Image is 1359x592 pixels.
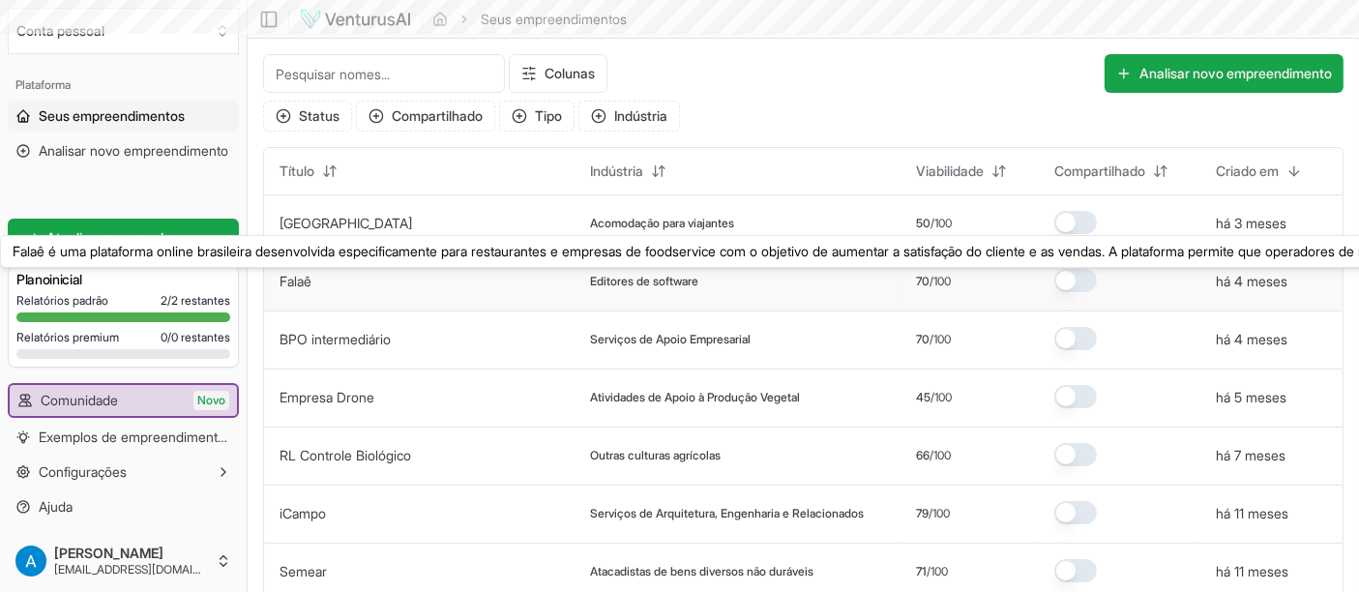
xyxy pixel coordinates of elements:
[299,107,340,124] font: Status
[39,142,228,159] font: Analisar novo empreendimento
[1216,331,1287,347] font: há 4 meses
[1216,388,1286,407] button: há 5 meses
[1204,156,1314,187] button: Criado em
[161,293,167,308] font: 2
[509,54,607,93] button: Colunas
[263,101,352,132] button: Status
[280,331,391,347] a: BPO intermediário
[10,385,237,416] a: ComunidadeNovo
[280,214,412,233] button: [GEOGRAPHIC_DATA]
[916,332,930,346] font: 70
[590,390,800,404] font: Atividades de Apoio à Produção Vegetal
[916,163,984,179] font: Viabilidade
[590,163,643,179] font: Indústria
[1216,272,1287,291] button: há 4 meses
[590,506,864,520] font: Serviços de Arquitetura, Engenharia e Relacionados
[929,506,950,520] font: /100
[578,101,680,132] button: Indústria
[1216,214,1286,233] button: há 3 meses
[356,101,495,132] button: Compartilhado
[39,429,232,445] font: Exemplos de empreendimentos
[1216,330,1287,349] button: há 4 meses
[930,448,951,462] font: /100
[280,389,374,405] a: Empresa Drone
[8,491,239,522] a: Ajuda
[916,506,929,520] font: 79
[927,564,948,578] font: /100
[16,271,49,287] font: Plano
[614,107,667,124] font: Indústria
[16,330,119,344] font: Relatórios premium
[280,273,311,289] a: Falaê
[280,504,326,523] button: iCampo
[171,330,178,344] font: 0
[54,545,163,561] font: [PERSON_NAME]
[280,563,327,579] a: Semear
[1105,54,1344,93] button: Analisar novo empreendimento
[590,332,751,346] font: Serviços de Apoio Empresarial
[1043,156,1180,187] button: Compartilhado
[590,448,721,462] font: Outras culturas agrícolas
[280,447,411,463] a: RL Controle Biológico
[904,156,1019,187] button: Viabilidade
[8,422,239,453] a: Exemplos de empreendimentos
[916,216,931,230] font: 50
[280,388,374,407] button: Empresa Drone
[535,107,562,124] font: Tipo
[181,293,230,308] font: restantes
[590,274,698,288] font: Editores de software
[39,107,185,124] font: Seus empreendimentos
[1216,563,1288,579] font: há 11 meses
[197,393,225,407] font: Novo
[1216,446,1285,465] button: há 7 meses
[1216,273,1287,289] font: há 4 meses
[1216,389,1286,405] font: há 5 meses
[41,392,118,408] font: Comunidade
[545,65,595,81] font: Colunas
[161,330,167,344] font: 0
[1054,163,1145,179] font: Compartilhado
[167,330,171,344] font: /
[916,448,930,462] font: 66
[47,229,222,246] font: Atualize para um plano pago
[49,271,82,287] font: inicial
[8,457,239,488] button: Configurações
[16,293,108,308] font: Relatórios padrão
[15,77,71,92] font: Plataforma
[930,332,951,346] font: /100
[590,564,813,578] font: Atacadistas de bens diversos não duráveis
[8,538,239,584] button: [PERSON_NAME][EMAIL_ADDRESS][DOMAIN_NAME]
[1216,163,1279,179] font: Criado em
[280,562,327,581] button: Semear
[578,156,678,187] button: Indústria
[8,219,239,257] a: Atualize para um plano pago
[280,163,314,179] font: Título
[1216,447,1285,463] font: há 7 meses
[280,215,412,231] a: [GEOGRAPHIC_DATA]
[280,446,411,465] button: RL Controle Biológico
[39,498,73,515] font: Ajuda
[15,546,46,577] img: ACg8ocKODvUDUHoPLmNiUZNGacIMcjUWUglJ2rwUnIiyd0HOYIhOKQ=s96-c
[8,135,239,166] a: Analisar novo empreendimento
[54,562,243,577] font: [EMAIL_ADDRESS][DOMAIN_NAME]
[1139,65,1332,81] font: Analisar novo empreendimento
[931,216,952,230] font: /100
[171,293,178,308] font: 2
[280,505,326,521] a: iCampo
[263,54,505,93] input: Pesquisar nomes...
[280,330,391,349] button: BPO intermediário
[392,107,483,124] font: Compartilhado
[1216,505,1288,521] font: há 11 meses
[39,463,127,480] font: Configurações
[280,272,311,291] button: Falaê
[930,274,951,288] font: /100
[181,330,230,344] font: restantes
[1216,215,1286,231] font: há 3 meses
